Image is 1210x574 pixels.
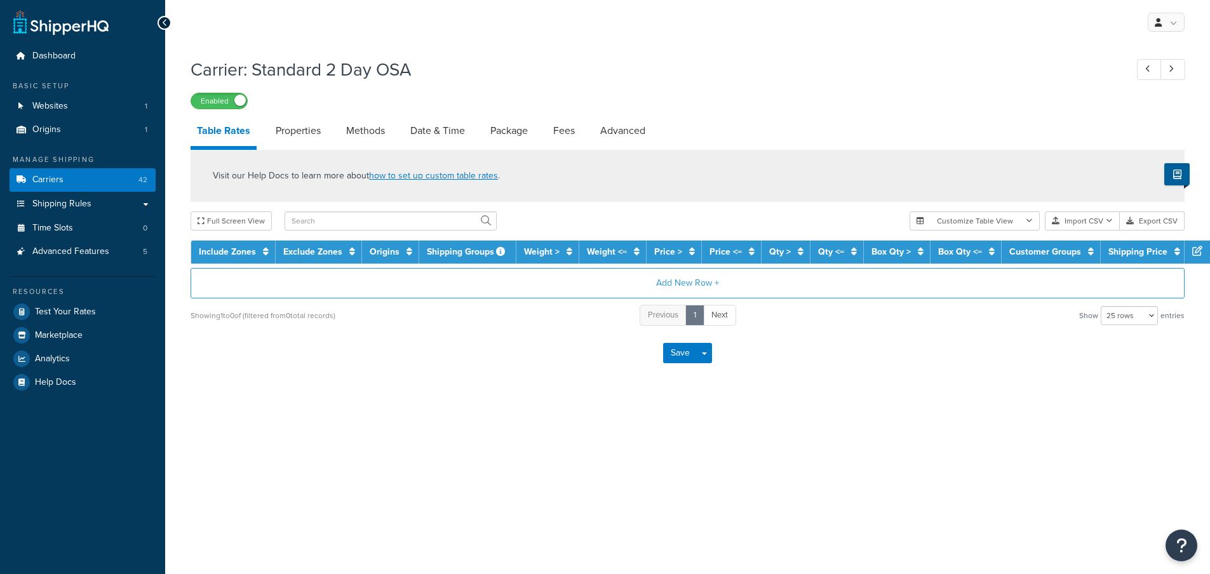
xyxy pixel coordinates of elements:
[1108,245,1167,258] a: Shipping Price
[32,101,68,112] span: Websites
[32,223,73,234] span: Time Slots
[10,240,156,264] li: Advanced Features
[191,268,1185,298] button: Add New Row +
[1160,307,1185,324] span: entries
[35,377,76,388] span: Help Docs
[145,124,147,135] span: 1
[685,305,704,326] a: 1
[10,217,156,240] a: Time Slots0
[32,246,109,257] span: Advanced Features
[285,211,497,230] input: Search
[663,343,697,363] button: Save
[138,175,147,185] span: 42
[10,347,156,370] a: Analytics
[910,211,1040,230] button: Customize Table View
[1045,211,1120,230] button: Import CSV
[10,118,156,142] a: Origins1
[10,154,156,165] div: Manage Shipping
[1160,59,1185,80] a: Next Record
[10,168,156,192] li: Carriers
[1164,163,1190,185] button: Show Help Docs
[283,245,342,258] a: Exclude Zones
[10,371,156,394] a: Help Docs
[191,116,257,150] a: Table Rates
[711,309,728,321] span: Next
[594,116,652,146] a: Advanced
[769,245,791,258] a: Qty >
[648,309,678,321] span: Previous
[191,211,272,230] button: Full Screen View
[10,118,156,142] li: Origins
[10,95,156,118] a: Websites1
[143,246,147,257] span: 5
[10,168,156,192] a: Carriers42
[35,330,83,341] span: Marketplace
[199,245,256,258] a: Include Zones
[1079,307,1098,324] span: Show
[32,51,76,62] span: Dashboard
[419,241,516,264] th: Shipping Groups
[654,245,682,258] a: Price >
[10,81,156,91] div: Basic Setup
[818,245,844,258] a: Qty <=
[10,240,156,264] a: Advanced Features5
[143,223,147,234] span: 0
[32,124,61,135] span: Origins
[484,116,534,146] a: Package
[32,199,91,210] span: Shipping Rules
[938,245,982,258] a: Box Qty <=
[1009,245,1081,258] a: Customer Groups
[191,307,335,324] div: Showing 1 to 0 of (filtered from 0 total records)
[709,245,742,258] a: Price <=
[871,245,911,258] a: Box Qty >
[32,175,64,185] span: Carriers
[340,116,391,146] a: Methods
[10,300,156,323] a: Test Your Rates
[35,307,96,317] span: Test Your Rates
[35,354,70,364] span: Analytics
[10,44,156,68] a: Dashboard
[703,305,736,326] a: Next
[10,286,156,297] div: Resources
[269,116,327,146] a: Properties
[524,245,560,258] a: Weight >
[10,95,156,118] li: Websites
[404,116,471,146] a: Date & Time
[191,93,247,109] label: Enabled
[369,169,498,182] a: how to set up custom table rates
[145,101,147,112] span: 1
[1166,530,1197,561] button: Open Resource Center
[370,245,400,258] a: Origins
[640,305,687,326] a: Previous
[1120,211,1185,230] button: Export CSV
[10,192,156,216] a: Shipping Rules
[1137,59,1162,80] a: Previous Record
[547,116,581,146] a: Fees
[10,324,156,347] a: Marketplace
[213,169,500,183] p: Visit our Help Docs to learn more about .
[10,217,156,240] li: Time Slots
[191,57,1113,82] h1: Carrier: Standard 2 Day OSA
[587,245,627,258] a: Weight <=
